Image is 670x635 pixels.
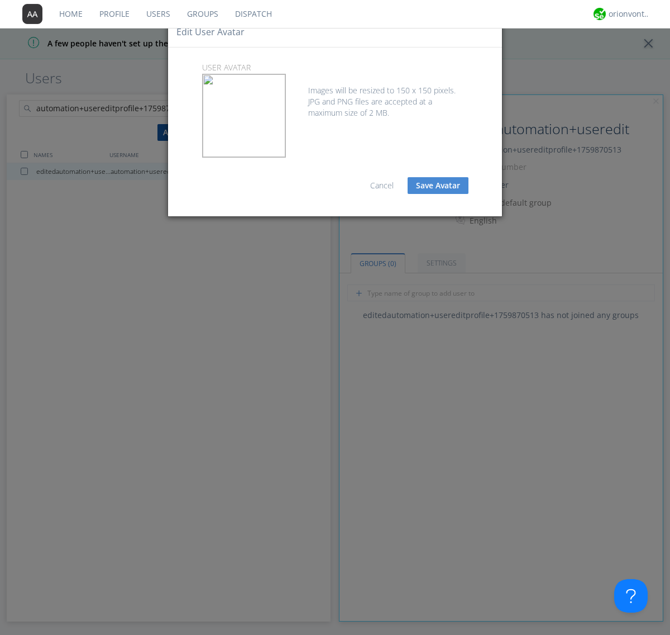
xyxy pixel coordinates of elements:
h4: Edit user Avatar [176,26,245,39]
a: Cancel [370,180,394,191]
div: Images will be resized to 150 x 150 pixels. JPG and PNG files are accepted at a maximum size of 2... [202,74,468,119]
img: 373638.png [22,4,42,24]
button: Save Avatar [408,177,468,194]
img: 25a06df2-67c6-4db3-85c7-5b8706756dbe [203,74,285,157]
img: 29d36aed6fa347d5a1537e7736e6aa13 [594,8,606,20]
div: orionvontas+atlas+automation+org2 [609,8,650,20]
p: user Avatar [194,61,477,74]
